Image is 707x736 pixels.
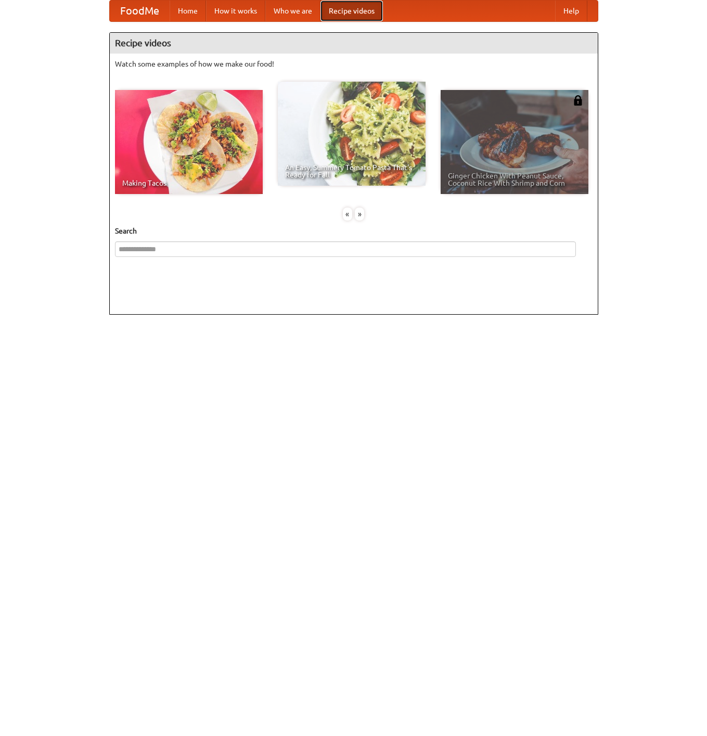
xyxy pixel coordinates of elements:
a: Help [555,1,587,21]
h4: Recipe videos [110,33,598,54]
a: How it works [206,1,265,21]
div: » [355,208,364,221]
a: An Easy, Summery Tomato Pasta That's Ready for Fall [278,82,426,186]
div: « [343,208,352,221]
p: Watch some examples of how we make our food! [115,59,593,69]
a: Who we are [265,1,320,21]
a: FoodMe [110,1,170,21]
a: Home [170,1,206,21]
a: Recipe videos [320,1,383,21]
span: An Easy, Summery Tomato Pasta That's Ready for Fall [285,164,418,178]
img: 483408.png [573,95,583,106]
h5: Search [115,226,593,236]
a: Making Tacos [115,90,263,194]
span: Making Tacos [122,179,255,187]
